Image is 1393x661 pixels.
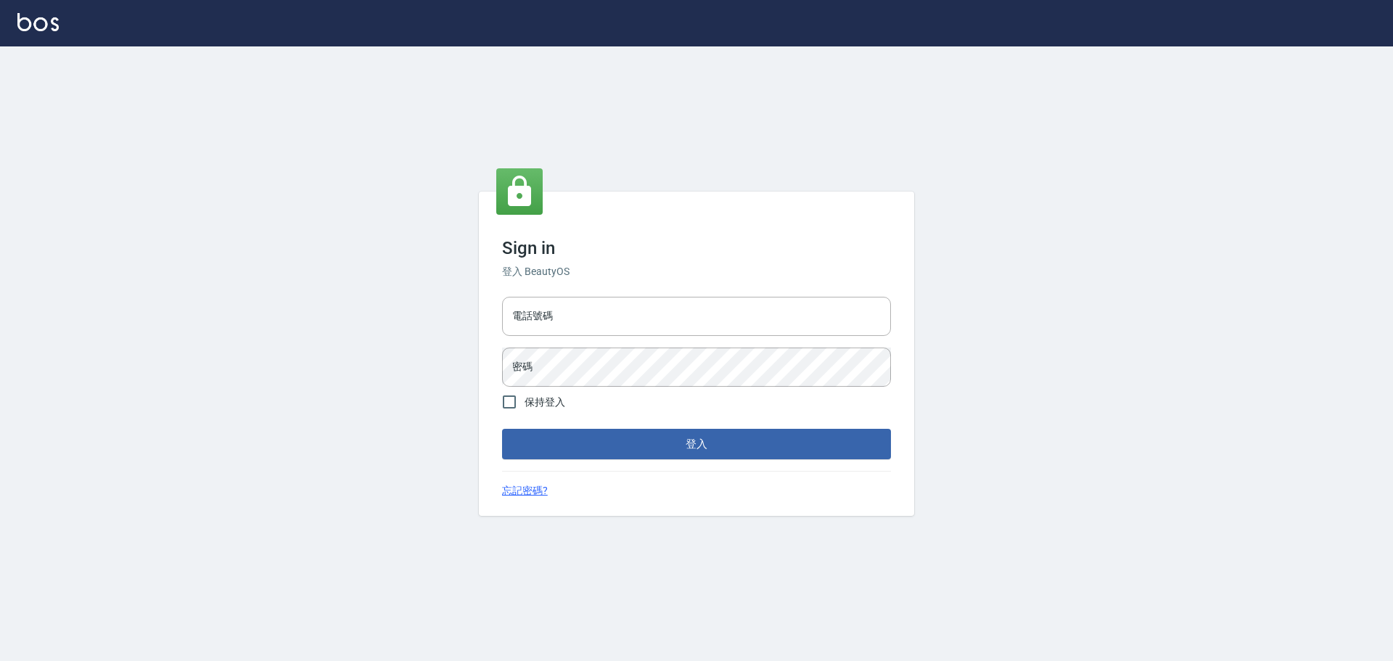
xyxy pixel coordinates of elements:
button: 登入 [502,429,891,459]
a: 忘記密碼? [502,483,548,498]
h3: Sign in [502,238,891,258]
img: Logo [17,13,59,31]
span: 保持登入 [525,395,565,410]
h6: 登入 BeautyOS [502,264,891,279]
